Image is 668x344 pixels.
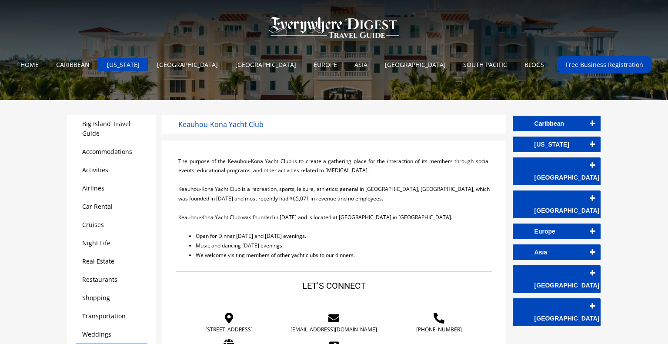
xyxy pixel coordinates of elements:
a: Restaurants [82,275,117,284]
a: Cruises [82,220,104,229]
a: [STREET_ADDRESS] [183,327,275,333]
span: Keauhou-Kona Yacht Club was founded in [DATE] and is located at [GEOGRAPHIC_DATA] in [GEOGRAPHIC_... [178,214,452,221]
a: Free Business Registration [559,58,650,71]
a: Big Island Travel Guide [82,120,130,137]
span: Music and dancing [DATE] evenings. [196,242,284,249]
a: HOME [14,58,45,71]
span: Keauhou-Kona Yacht Club is a recreation, sports, leisure, athletics: general in [GEOGRAPHIC_DATA]... [178,185,489,202]
a: Airlines [82,184,104,192]
h2: LET'S CONNECT [176,272,491,300]
a: SOUTH PACIFIC [457,58,514,71]
a: [GEOGRAPHIC_DATA] [229,58,303,71]
a: Asia [513,244,601,260]
span: Keauhou-Kona Yacht Club [178,120,264,129]
a: Transportation [82,312,126,320]
a: Car Rental [82,202,113,210]
a: Caribbean [513,116,601,131]
a: BLOGS [518,58,551,71]
a: ASIA [348,58,374,71]
a: [PHONE_NUMBER] [393,327,485,333]
a: [GEOGRAPHIC_DATA] [150,58,224,71]
a: [EMAIL_ADDRESS][DOMAIN_NAME] [288,327,380,333]
a: [GEOGRAPHIC_DATA] [513,265,601,293]
img: Logo-new.png [258,15,410,40]
a: [GEOGRAPHIC_DATA] [378,58,452,71]
a: [GEOGRAPHIC_DATA] [513,298,601,326]
a: Accommodations [82,147,132,156]
a: Europe [513,224,601,239]
a: [GEOGRAPHIC_DATA] [513,190,601,218]
a: CARIBBEAN [50,58,96,71]
span: Open for Dinner [DATE] and [DATE] evenings. [196,232,306,240]
a: Weddings [82,330,111,338]
a: Night Life [82,239,110,247]
a: Real Estate [82,257,114,265]
span: We welcome visiting members of other yacht clubs to our dinners. [196,251,355,259]
span: The purpose of the Keauhou-Kona Yacht Club is to create a gathering place for the interaction of ... [178,157,489,174]
a: EUROPE [307,58,344,71]
a: [US_STATE] [513,137,601,152]
a: Shopping [82,294,110,302]
a: [GEOGRAPHIC_DATA] [513,157,601,185]
a: Activities [82,166,108,174]
a: [US_STATE] [100,58,146,71]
